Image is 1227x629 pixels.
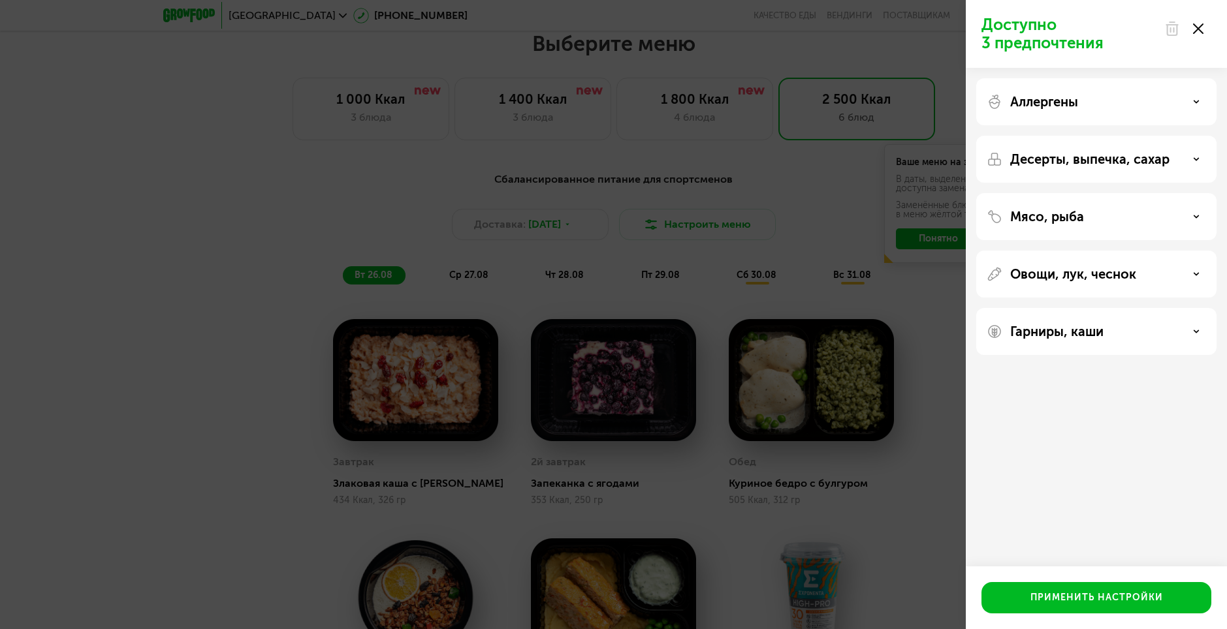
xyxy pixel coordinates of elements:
p: Гарниры, каши [1010,324,1104,339]
p: Овощи, лук, чеснок [1010,266,1136,282]
button: Применить настройки [981,582,1211,613]
p: Аллергены [1010,94,1078,110]
div: Применить настройки [1030,591,1163,604]
p: Мясо, рыба [1010,209,1084,224]
p: Доступно 3 предпочтения [981,16,1156,52]
p: Десерты, выпечка, сахар [1010,151,1170,167]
